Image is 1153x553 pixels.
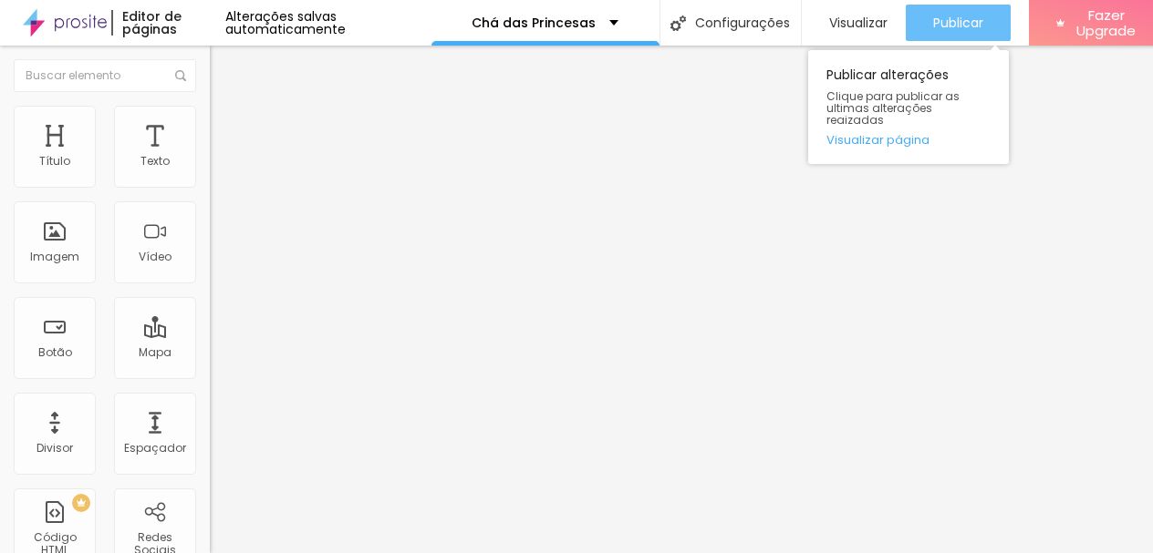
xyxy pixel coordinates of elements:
[39,155,70,168] div: Título
[30,251,79,263] div: Imagem
[36,442,73,455] div: Divisor
[808,50,1009,164] div: Publicar alterações
[670,15,686,31] img: Icone
[802,5,906,41] button: Visualizar
[225,10,431,36] div: Alterações salvas automaticamente
[14,59,196,92] input: Buscar elemento
[124,442,186,455] div: Espaçador
[829,15,888,30] span: Visualizar
[139,251,171,263] div: Vídeo
[139,346,171,359] div: Mapa
[472,16,596,29] p: Chá das Princesas
[933,15,983,30] span: Publicar
[140,155,170,168] div: Texto
[906,5,1011,41] button: Publicar
[38,346,72,359] div: Botão
[1072,7,1140,39] span: Fazer Upgrade
[826,90,991,127] span: Clique para publicar as ultimas alterações reaizadas
[175,70,186,81] img: Icone
[111,10,225,36] div: Editor de páginas
[826,134,991,146] a: Visualizar página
